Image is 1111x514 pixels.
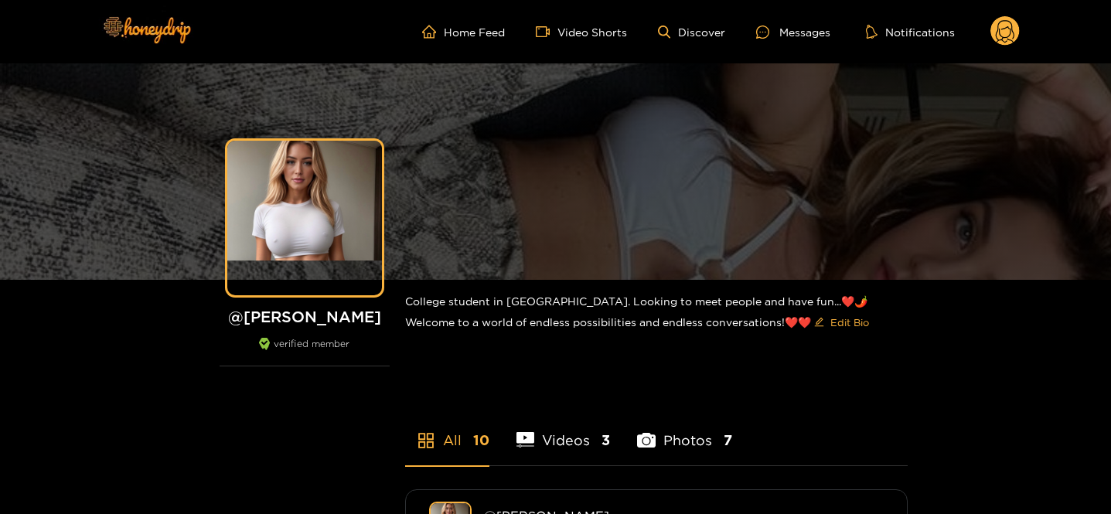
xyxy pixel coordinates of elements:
[422,25,505,39] a: Home Feed
[637,396,732,465] li: Photos
[658,26,725,39] a: Discover
[220,307,390,326] h1: @ [PERSON_NAME]
[405,280,908,347] div: College student in [GEOGRAPHIC_DATA]. Looking to meet people and have fun...❤️🌶️ Welcome to a wor...
[811,310,872,335] button: editEdit Bio
[516,396,611,465] li: Videos
[422,25,444,39] span: home
[814,317,824,328] span: edit
[536,25,627,39] a: Video Shorts
[724,431,732,450] span: 7
[830,315,869,330] span: Edit Bio
[473,431,489,450] span: 10
[602,431,610,450] span: 3
[756,23,830,41] div: Messages
[536,25,557,39] span: video-camera
[417,431,435,450] span: appstore
[405,396,489,465] li: All
[861,24,959,39] button: Notifications
[220,338,390,366] div: verified member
